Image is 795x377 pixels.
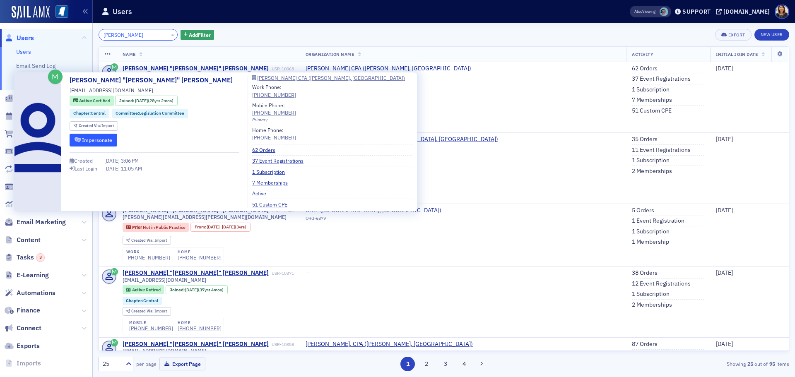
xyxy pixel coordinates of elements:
a: [PERSON_NAME], CPA ([PERSON_NAME], [GEOGRAPHIC_DATA]) [306,341,473,348]
a: 51 Custom CPE [632,107,672,115]
a: [PHONE_NUMBER] [252,134,296,141]
span: [DATE] [104,165,121,172]
a: 11 Event Registrations [632,146,691,154]
a: Prior Not in Public Practice [126,224,185,230]
button: Export Page [159,358,205,370]
a: 1 Subscription [252,168,291,175]
div: USR-10371 [270,271,294,276]
a: [PERSON_NAME] CPA ([PERSON_NAME], [GEOGRAPHIC_DATA]) [252,75,412,80]
div: Chapter: [70,109,109,118]
span: Content [17,235,41,245]
span: Active [132,287,146,293]
span: [DATE] [207,224,219,230]
span: [EMAIL_ADDRESS][DOMAIN_NAME] [70,86,153,94]
div: Committee: [112,109,188,118]
a: 38 Orders [632,269,658,277]
span: Created Via : [131,308,154,314]
div: Showing out of items [565,360,789,367]
div: Mobile Phone: [252,101,296,117]
a: 1 Membership [632,238,669,246]
span: 3:06 PM [121,157,139,164]
button: [DOMAIN_NAME] [716,9,773,14]
a: 1 Subscription [632,86,670,94]
a: 62 Orders [252,146,282,154]
span: Rachel Shirley [660,7,668,16]
span: [DATE] [104,157,121,164]
div: (28yrs 2mos) [135,98,173,104]
a: Exports [5,341,40,351]
a: Email Send Log [16,62,55,70]
span: [PERSON_NAME][EMAIL_ADDRESS][PERSON_NAME][DOMAIN_NAME] [123,214,287,220]
span: Joined : [119,98,135,104]
div: Support [682,8,711,15]
div: [PERSON_NAME] "[PERSON_NAME]" [PERSON_NAME] [123,341,269,348]
a: Committee:Legislation Committee [116,110,184,117]
a: 2 Memberships [632,168,672,175]
a: [PHONE_NUMBER] [126,255,170,261]
div: 25 [103,360,121,368]
div: From: 2022-06-01 00:00:00 [190,223,251,232]
button: Export [715,29,751,41]
span: [DATE] [716,65,733,72]
a: Content [5,235,41,245]
a: [PERSON_NAME] "[PERSON_NAME]" [PERSON_NAME] [123,269,269,277]
a: Imports [5,359,41,368]
div: Work Phone: [252,83,296,98]
div: Created Via: Import [123,236,171,245]
a: [PHONE_NUMBER] [178,325,222,331]
a: [PHONE_NUMBER] [252,109,296,116]
strong: 25 [746,360,754,367]
div: Active: Active: Certified [70,96,114,106]
span: Automations [17,288,55,298]
a: [PERSON_NAME] "[PERSON_NAME]" [PERSON_NAME] [123,65,269,72]
span: [DATE] [716,269,733,276]
span: Finance [17,306,40,315]
a: Active Certified [73,98,110,104]
a: Finance [5,306,40,315]
a: [PHONE_NUMBER] [178,255,222,261]
div: Prior: Prior: Not in Public Practice [123,223,189,232]
a: 7 Memberships [632,96,672,104]
span: Imports [17,359,41,368]
span: Chapter : [126,298,143,303]
span: Active [79,98,93,103]
span: Tasks [17,253,45,262]
div: Also [634,9,642,14]
a: 87 Orders [632,341,658,348]
span: Ron Applewhite CPA (Jackson, MS) [306,65,471,72]
span: Add Filter [189,31,211,38]
a: Users [16,48,31,55]
span: Not in Public Practice [143,224,185,230]
button: × [169,31,176,38]
div: Joined: 1997-07-01 00:00:00 [115,96,177,106]
div: Import [79,124,114,128]
a: 2 Memberships [632,301,672,309]
h1: Users [113,7,132,17]
a: Connect [5,324,41,333]
a: [PHONE_NUMBER] [129,325,173,331]
img: SailAMX [12,6,50,19]
span: [EMAIL_ADDRESS][DOMAIN_NAME] [123,277,206,283]
a: 1 Subscription [632,157,670,164]
a: New User [754,29,789,41]
div: ORG-2191 [306,349,473,358]
div: home [178,250,222,255]
div: Joined: 1988-04-30 00:00:00 [166,285,228,294]
div: [DOMAIN_NAME] [723,8,770,15]
span: [DATE] [222,224,235,230]
span: Committee : [116,110,139,116]
button: 3 [438,357,453,371]
div: USR-10358 [270,342,294,347]
div: home [178,320,222,325]
a: [PHONE_NUMBER] [252,91,296,98]
a: 5 Orders [632,207,654,214]
span: 11:05 AM [121,165,142,172]
strong: 95 [768,360,776,367]
a: Automations [5,288,55,298]
div: Chapter: [123,297,162,305]
span: Ronald E. Russell, CPA (Jackson, MS) [306,341,473,348]
div: (37yrs 4mos) [185,287,224,293]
